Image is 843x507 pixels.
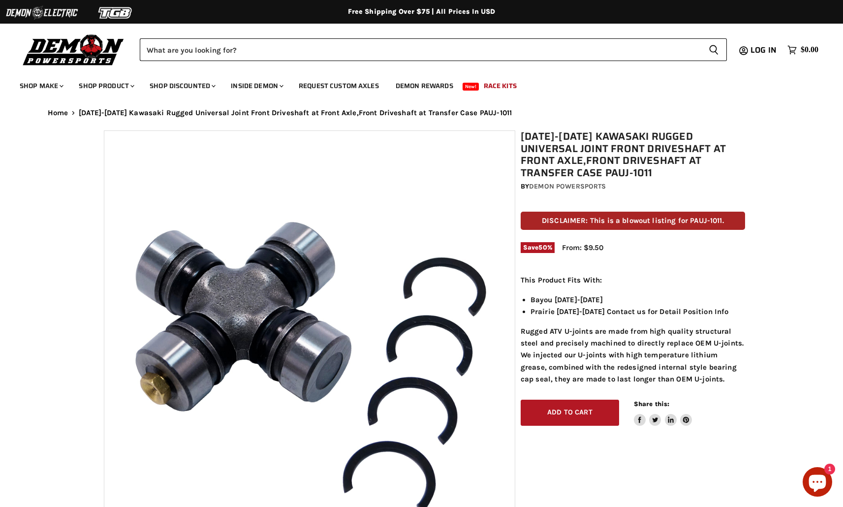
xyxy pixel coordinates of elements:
[547,408,593,416] span: Add to cart
[521,130,745,179] h1: [DATE]-[DATE] Kawasaki Rugged Universal Joint Front Driveshaft at Front Axle,Front Driveshaft at ...
[79,109,512,117] span: [DATE]-[DATE] Kawasaki Rugged Universal Joint Front Driveshaft at Front Axle,Front Driveshaft at ...
[388,76,461,96] a: Demon Rewards
[291,76,386,96] a: Request Custom Axles
[28,7,815,16] div: Free Shipping Over $75 | All Prices In USD
[521,242,555,253] span: Save %
[140,38,727,61] form: Product
[20,32,127,67] img: Demon Powersports
[800,467,835,499] inbox-online-store-chat: Shopify online store chat
[463,83,479,91] span: New!
[634,400,669,408] span: Share this:
[71,76,140,96] a: Shop Product
[79,3,153,22] img: TGB Logo 2
[28,109,815,117] nav: Breadcrumbs
[750,44,777,56] span: Log in
[531,294,745,306] li: Bayou [DATE]-[DATE]
[5,3,79,22] img: Demon Electric Logo 2
[521,274,745,286] p: This Product Fits With:
[782,43,823,57] a: $0.00
[529,182,606,190] a: Demon Powersports
[746,46,782,55] a: Log in
[223,76,289,96] a: Inside Demon
[801,45,818,55] span: $0.00
[48,109,68,117] a: Home
[562,243,603,252] span: From: $9.50
[12,72,816,96] ul: Main menu
[142,76,221,96] a: Shop Discounted
[521,181,745,192] div: by
[538,244,547,251] span: 50
[521,212,745,230] p: DISCLAIMER: This is a blowout listing for PAUJ-1011.
[12,76,69,96] a: Shop Make
[531,306,745,317] li: Prairie [DATE]-[DATE] Contact us for Detail Position Info
[476,76,524,96] a: Race Kits
[521,274,745,385] div: Rugged ATV U-joints are made from high quality structural steel and precisely machined to directl...
[701,38,727,61] button: Search
[140,38,701,61] input: Search
[634,400,692,426] aside: Share this:
[521,400,619,426] button: Add to cart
